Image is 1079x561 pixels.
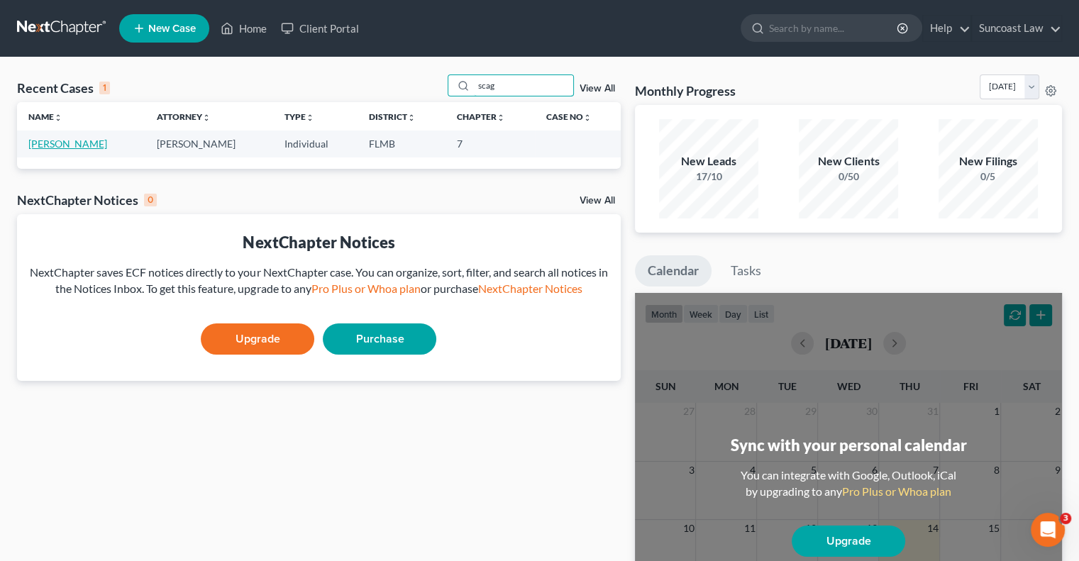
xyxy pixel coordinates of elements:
[496,113,504,122] i: unfold_more
[202,113,211,122] i: unfold_more
[144,194,157,206] div: 0
[842,484,951,498] a: Pro Plus or Whoa plan
[28,111,62,122] a: Nameunfold_more
[474,75,573,96] input: Search by name...
[799,170,898,184] div: 0/50
[99,82,110,94] div: 1
[358,130,446,157] td: FLMB
[659,170,758,184] div: 17/10
[939,153,1038,170] div: New Filings
[659,153,758,170] div: New Leads
[201,323,314,355] a: Upgrade
[323,323,436,355] a: Purchase
[284,111,314,122] a: Typeunfold_more
[477,282,582,295] a: NextChapter Notices
[580,84,615,94] a: View All
[369,111,416,122] a: Districtunfold_more
[1031,513,1065,547] iframe: Intercom live chat
[799,153,898,170] div: New Clients
[311,282,420,295] a: Pro Plus or Whoa plan
[939,170,1038,184] div: 0/5
[17,79,110,96] div: Recent Cases
[456,111,504,122] a: Chapterunfold_more
[792,526,905,557] a: Upgrade
[54,113,62,122] i: unfold_more
[580,196,615,206] a: View All
[28,231,609,253] div: NextChapter Notices
[17,191,157,209] div: NextChapter Notices
[583,113,592,122] i: unfold_more
[274,16,366,41] a: Client Portal
[157,111,211,122] a: Attorneyunfold_more
[306,113,314,122] i: unfold_more
[546,111,592,122] a: Case Nounfold_more
[923,16,970,41] a: Help
[1060,513,1071,524] span: 3
[972,16,1061,41] a: Suncoast Law
[718,255,774,287] a: Tasks
[769,15,899,41] input: Search by name...
[635,82,736,99] h3: Monthly Progress
[735,467,962,500] div: You can integrate with Google, Outlook, iCal by upgrading to any
[28,138,107,150] a: [PERSON_NAME]
[635,255,712,287] a: Calendar
[407,113,416,122] i: unfold_more
[148,23,196,34] span: New Case
[214,16,274,41] a: Home
[730,434,966,456] div: Sync with your personal calendar
[145,130,274,157] td: [PERSON_NAME]
[28,265,609,297] div: NextChapter saves ECF notices directly to your NextChapter case. You can organize, sort, filter, ...
[445,130,534,157] td: 7
[273,130,358,157] td: Individual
